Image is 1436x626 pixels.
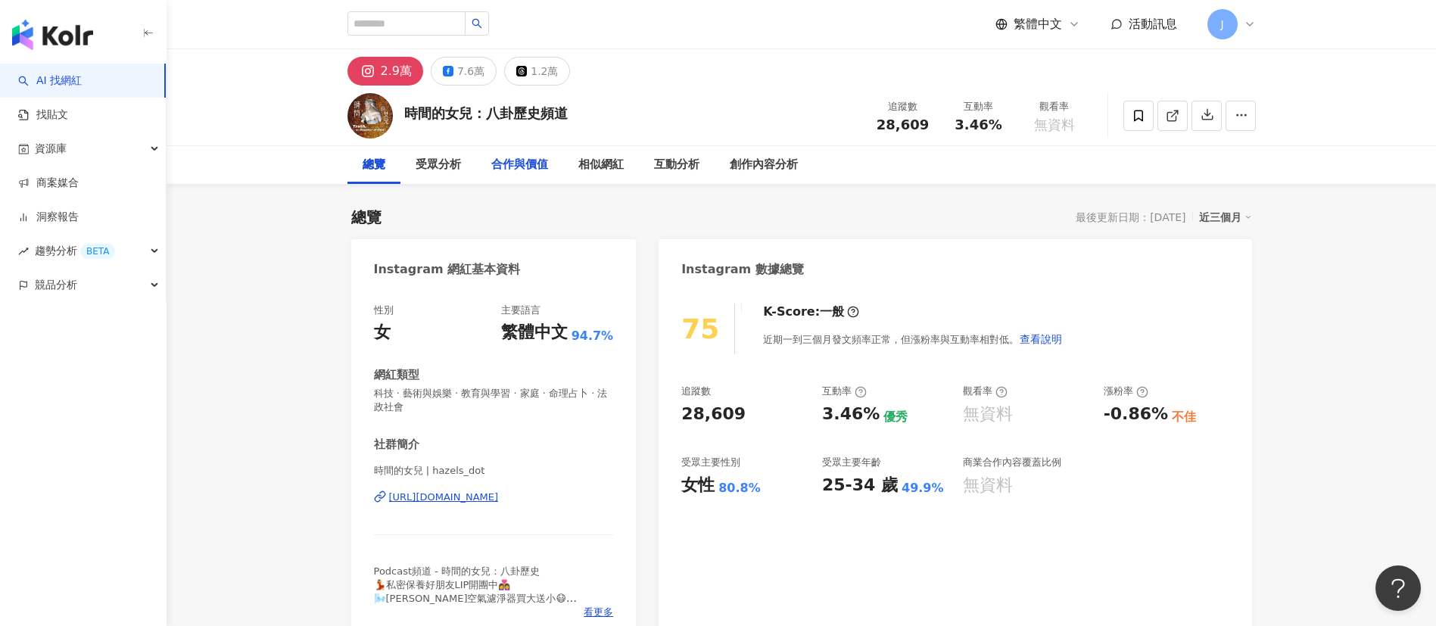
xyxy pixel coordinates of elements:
div: 28,609 [681,403,746,426]
div: 總覽 [363,156,385,174]
a: 洞察報告 [18,210,79,225]
div: 80.8% [718,480,761,497]
span: Podcast頻道 - 時間的女兒：八卦歷史 💃私密保養好朋友LIP開團中👩‍❤️‍👩 🌬️[PERSON_NAME]空氣濾淨器買大送小😷 🛌全世界最舒服的床🇮🇹Falomo🇮🇹@ [374,565,578,618]
div: 75 [681,313,719,344]
div: 無資料 [963,403,1013,426]
span: search [472,18,482,29]
a: searchAI 找網紅 [18,73,82,89]
button: 1.2萬 [504,57,570,86]
div: 觀看率 [1026,99,1083,114]
span: 活動訊息 [1129,17,1177,31]
span: rise [18,246,29,257]
div: 25-34 歲 [822,474,898,497]
div: 最後更新日期：[DATE] [1076,211,1185,223]
div: K-Score : [763,304,859,320]
div: 受眾主要性別 [681,456,740,469]
button: 2.9萬 [347,57,423,86]
span: 科技 · 藝術與娛樂 · 教育與學習 · 家庭 · 命理占卜 · 法政社會 [374,387,614,414]
button: 7.6萬 [431,57,497,86]
div: 追蹤數 [681,385,711,398]
span: 資源庫 [35,132,67,166]
div: 3.46% [822,403,880,426]
div: 近期一到三個月發文頻率正常，但漲粉率與互動率相對低。 [763,324,1063,354]
span: 時間的女兒 | hazels_dot [374,464,614,478]
div: 女性 [681,474,715,497]
div: 商業合作內容覆蓋比例 [963,456,1061,469]
a: 找貼文 [18,107,68,123]
span: 看更多 [584,606,613,619]
div: 繁體中文 [501,321,568,344]
div: 追蹤數 [874,99,932,114]
div: 不佳 [1172,409,1196,425]
div: -0.86% [1104,403,1168,426]
div: 網紅類型 [374,367,419,383]
span: 94.7% [572,328,614,344]
div: 社群簡介 [374,437,419,453]
div: 優秀 [883,409,908,425]
div: 性別 [374,304,394,317]
div: 一般 [820,304,844,320]
div: [URL][DOMAIN_NAME] [389,491,499,504]
div: BETA [80,244,115,259]
div: 互動分析 [654,156,699,174]
span: 28,609 [877,117,929,132]
iframe: Help Scout Beacon - Open [1375,565,1421,611]
div: 時間的女兒：八卦歷史頻道 [404,104,568,123]
div: 7.6萬 [457,61,484,82]
div: Instagram 數據總覽 [681,261,804,278]
div: 近三個月 [1199,207,1252,227]
a: [URL][DOMAIN_NAME] [374,491,614,504]
span: 競品分析 [35,268,77,302]
div: 受眾主要年齡 [822,456,881,469]
span: 查看說明 [1020,333,1062,345]
span: 趨勢分析 [35,234,115,268]
div: 主要語言 [501,304,540,317]
span: 繁體中文 [1014,16,1062,33]
div: 漲粉率 [1104,385,1148,398]
div: 受眾分析 [416,156,461,174]
span: 無資料 [1034,117,1075,132]
a: 商案媒合 [18,176,79,191]
div: 無資料 [963,474,1013,497]
div: 創作內容分析 [730,156,798,174]
img: logo [12,20,93,50]
div: 1.2萬 [531,61,558,82]
div: 觀看率 [963,385,1008,398]
div: 合作與價值 [491,156,548,174]
div: 相似網紅 [578,156,624,174]
div: 總覽 [351,207,382,228]
div: 女 [374,321,391,344]
div: 互動率 [950,99,1008,114]
img: KOL Avatar [347,93,393,139]
div: Instagram 網紅基本資料 [374,261,521,278]
span: J [1220,16,1223,33]
span: 3.46% [955,117,1001,132]
div: 2.9萬 [381,61,412,82]
div: 49.9% [902,480,944,497]
div: 互動率 [822,385,867,398]
button: 查看說明 [1019,324,1063,354]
